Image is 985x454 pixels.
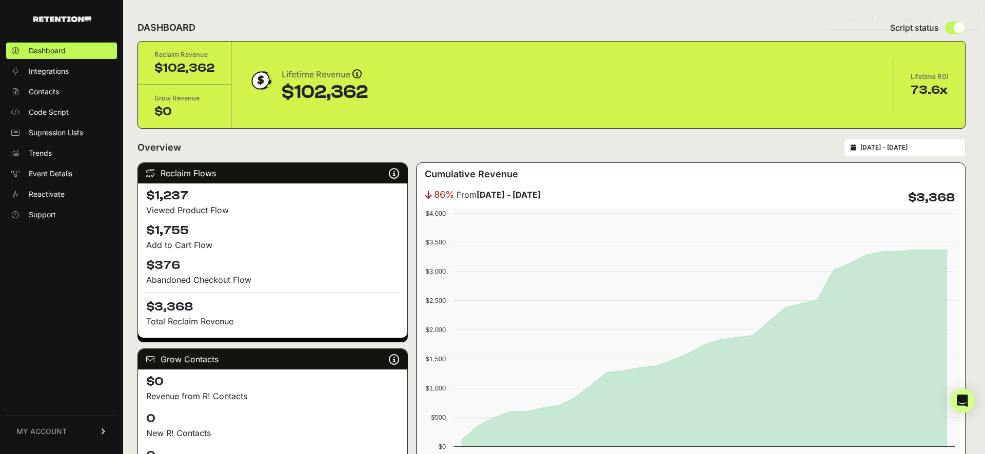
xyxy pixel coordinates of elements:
div: Reclaim Flows [138,163,407,183]
h3: Cumulative Revenue [425,167,518,181]
div: $102,362 [154,60,214,76]
img: Retention.com [33,16,91,22]
text: $1,000 [426,384,446,392]
div: Viewed Product Flow [146,204,399,216]
text: $3,000 [426,267,446,275]
span: Event Details [29,169,72,179]
a: Event Details [6,166,117,182]
div: Lifetime Revenue [282,68,368,82]
p: New R! Contacts [146,427,399,439]
a: Contacts [6,84,117,100]
h4: $0 [146,374,399,390]
text: $500 [431,414,446,421]
a: Dashboard [6,43,117,59]
h4: $3,368 [146,292,399,315]
div: 73.6x [911,82,949,98]
h4: $1,237 [146,188,399,204]
h4: $3,368 [908,190,955,206]
span: Trends [29,148,52,158]
a: Code Script [6,104,117,120]
text: $3,500 [426,238,446,246]
div: Abandoned Checkout Flow [146,274,399,286]
span: Dashboard [29,46,66,56]
h4: $376 [146,257,399,274]
text: $0 [439,443,446,450]
span: Code Script [29,107,69,117]
span: 86% [434,188,455,202]
div: Lifetime ROI [911,72,949,82]
a: Trends [6,145,117,161]
strong: [DATE] - [DATE] [477,190,541,200]
span: Supression Lists [29,128,83,138]
a: Reactivate [6,186,117,202]
a: Integrations [6,63,117,79]
a: MY ACCOUNT [6,416,117,447]
a: Support [6,207,117,223]
h2: Overview [137,140,181,155]
p: Revenue from R! Contacts [146,390,399,402]
text: $1,500 [426,355,446,363]
span: Support [29,210,56,220]
span: Contacts [29,87,59,97]
img: dollar-coin-05c43ed7efb7bc0c12610022525b4bbbb207c7efeef5aecc26f025e68dcafac9.png [248,68,273,93]
span: Integrations [29,66,69,76]
div: Grow Revenue [154,93,214,104]
span: MY ACCOUNT [16,426,67,437]
text: $2,000 [426,326,446,334]
h4: $1,755 [146,222,399,239]
div: $102,362 [282,82,368,102]
p: Total Reclaim Revenue [146,315,399,327]
div: Reclaim Revenue [154,50,214,60]
h4: 0 [146,410,399,427]
div: Open Intercom Messenger [950,388,975,413]
span: Reactivate [29,189,65,199]
div: Signed in successfully. [847,12,935,24]
h2: DASHBOARD [137,20,195,35]
div: $0 [154,104,214,120]
a: Supression Lists [6,125,117,141]
text: $4,000 [426,210,446,217]
div: Grow Contacts [138,349,407,369]
span: From [457,189,541,201]
text: $2,500 [426,297,446,304]
div: Add to Cart Flow [146,239,399,251]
